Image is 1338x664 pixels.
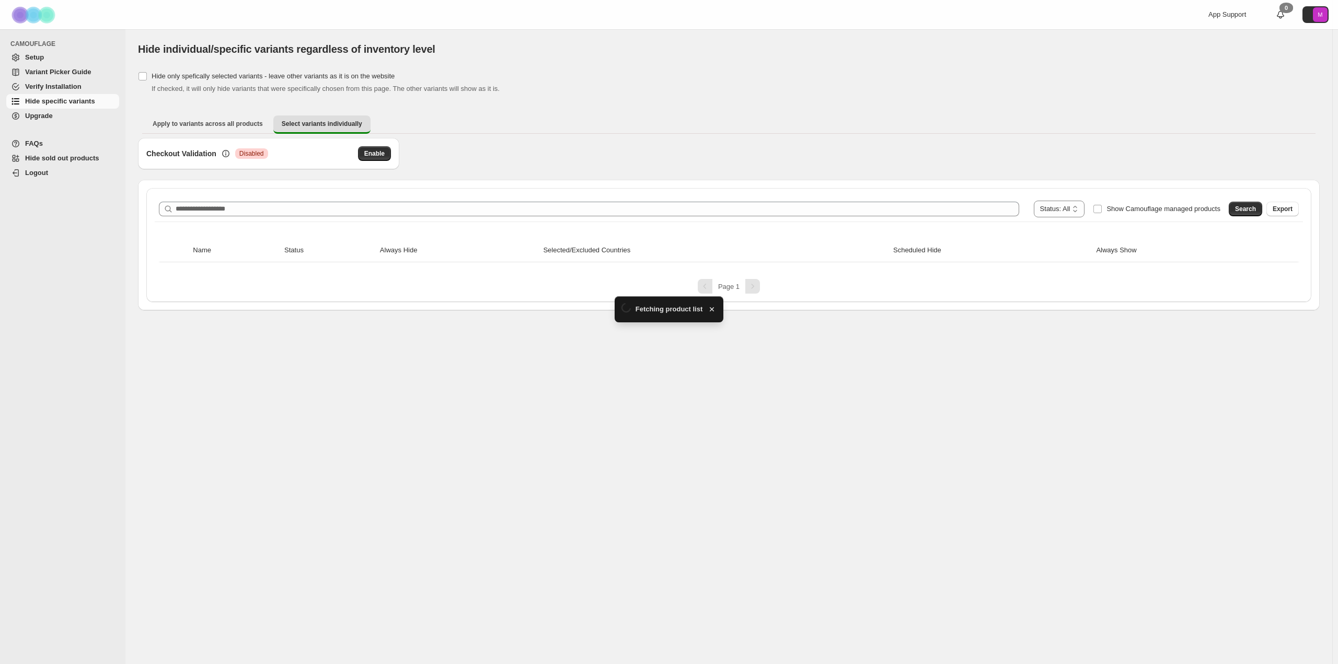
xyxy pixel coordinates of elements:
[1106,205,1220,213] span: Show Camouflage managed products
[282,120,362,128] span: Select variants individually
[6,50,119,65] a: Setup
[152,85,500,92] span: If checked, it will only hide variants that were specifically chosen from this page. The other va...
[6,166,119,180] a: Logout
[890,239,1093,262] th: Scheduled Hide
[1229,202,1262,216] button: Search
[1235,205,1256,213] span: Search
[144,115,271,132] button: Apply to variants across all products
[25,68,91,76] span: Variant Picker Guide
[25,97,95,105] span: Hide specific variants
[239,149,264,158] span: Disabled
[138,138,1320,310] div: Select variants individually
[1318,11,1322,18] text: M
[6,94,119,109] a: Hide specific variants
[25,154,99,162] span: Hide sold out products
[6,65,119,79] a: Variant Picker Guide
[6,136,119,151] a: FAQs
[1273,205,1293,213] span: Export
[364,149,385,158] span: Enable
[6,151,119,166] a: Hide sold out products
[10,40,120,48] span: CAMOUFLAGE
[1093,239,1267,262] th: Always Show
[636,304,703,314] span: Fetching product list
[153,120,263,128] span: Apply to variants across all products
[1208,10,1246,18] span: App Support
[25,112,53,120] span: Upgrade
[25,53,44,61] span: Setup
[358,146,391,161] button: Enable
[138,43,435,55] span: Hide individual/specific variants regardless of inventory level
[540,239,890,262] th: Selected/Excluded Countries
[6,79,119,94] a: Verify Installation
[6,109,119,123] a: Upgrade
[25,169,48,177] span: Logout
[25,139,43,147] span: FAQs
[1266,202,1299,216] button: Export
[25,83,82,90] span: Verify Installation
[146,148,216,159] h3: Checkout Validation
[273,115,371,134] button: Select variants individually
[190,239,281,262] th: Name
[1279,3,1293,13] div: 0
[281,239,377,262] th: Status
[155,279,1303,294] nav: Pagination
[1275,9,1286,20] a: 0
[718,283,740,290] span: Page 1
[377,239,540,262] th: Always Hide
[1313,7,1328,22] span: Avatar with initials M
[1302,6,1329,23] button: Avatar with initials M
[8,1,61,29] img: Camouflage
[152,72,395,80] span: Hide only spefically selected variants - leave other variants as it is on the website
